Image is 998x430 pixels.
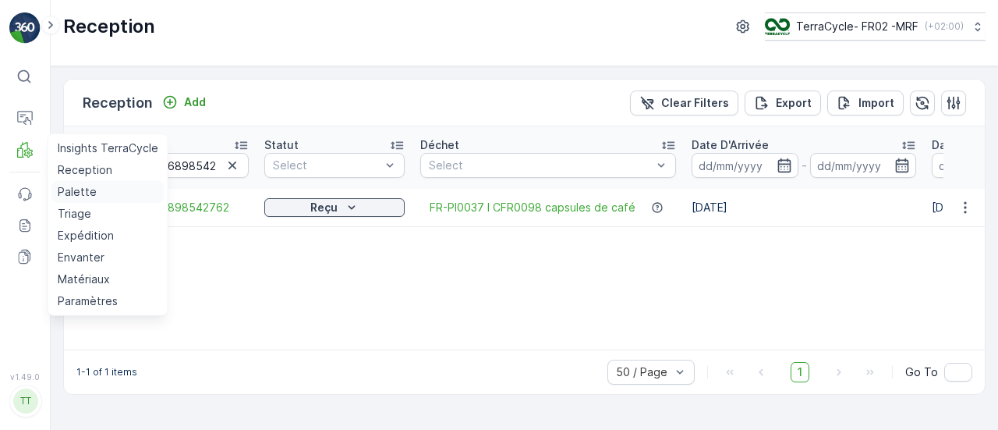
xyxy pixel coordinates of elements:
p: Statut [264,137,299,153]
img: logo [9,12,41,44]
div: TT [13,389,38,414]
button: Export [745,91,821,115]
span: Go To [905,364,938,380]
p: Reçu [310,200,338,215]
span: 1 [791,362,809,382]
p: 1-1 of 1 items [76,366,137,378]
p: TerraCycle- FR02 -MRF [796,19,918,34]
a: 1Z501F8R6898542762 [108,200,249,215]
button: TT [9,385,41,418]
td: [DATE] [684,189,924,226]
button: Reçu [264,198,405,217]
p: Add [184,94,206,110]
p: Select [273,158,380,173]
p: Select [429,158,652,173]
span: v 1.49.0 [9,372,41,382]
input: Search [108,153,249,178]
p: Déchet [420,137,459,153]
input: dd/mm/yyyy [810,153,917,178]
a: FR-PI0037 I CFR0098 capsules de café [430,200,635,215]
input: dd/mm/yyyy [692,153,798,178]
button: Clear Filters [630,91,738,115]
p: - [802,156,807,175]
button: Import [827,91,904,115]
img: terracycle.png [765,18,790,35]
p: Clear Filters [661,95,729,111]
p: Import [858,95,894,111]
button: Add [156,93,212,112]
p: Reception [63,14,155,39]
p: Reception [83,92,153,114]
button: TerraCycle- FR02 -MRF(+02:00) [765,12,986,41]
p: ( +02:00 ) [925,20,964,33]
p: Date D'Arrivée [692,137,769,153]
p: Export [776,95,812,111]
